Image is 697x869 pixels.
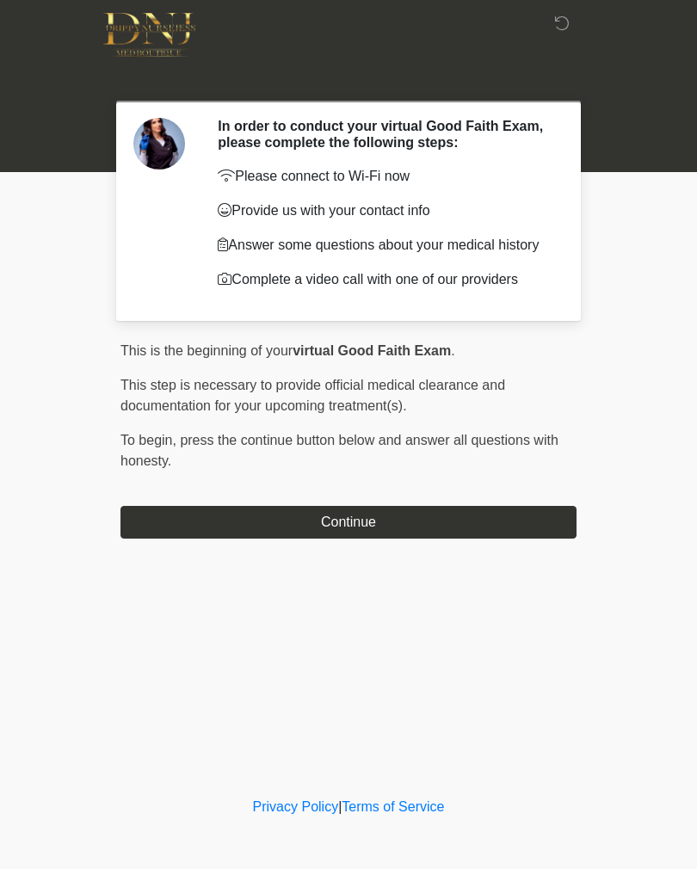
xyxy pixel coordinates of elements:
[253,799,339,814] a: Privacy Policy
[120,378,505,413] span: This step is necessary to provide official medical clearance and documentation for your upcoming ...
[218,235,551,256] p: Answer some questions about your medical history
[218,269,551,290] p: Complete a video call with one of our providers
[108,62,589,94] h1: ‎ ‎
[120,343,293,358] span: This is the beginning of your
[451,343,454,358] span: .
[338,799,342,814] a: |
[342,799,444,814] a: Terms of Service
[218,118,551,151] h2: In order to conduct your virtual Good Faith Exam, please complete the following steps:
[218,166,551,187] p: Please connect to Wi-Fi now
[293,343,451,358] strong: virtual Good Faith Exam
[103,13,195,57] img: DNJ Med Boutique Logo
[218,200,551,221] p: Provide us with your contact info
[120,433,558,468] span: press the continue button below and answer all questions with honesty.
[120,506,577,539] button: Continue
[120,433,180,447] span: To begin,
[133,118,185,169] img: Agent Avatar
